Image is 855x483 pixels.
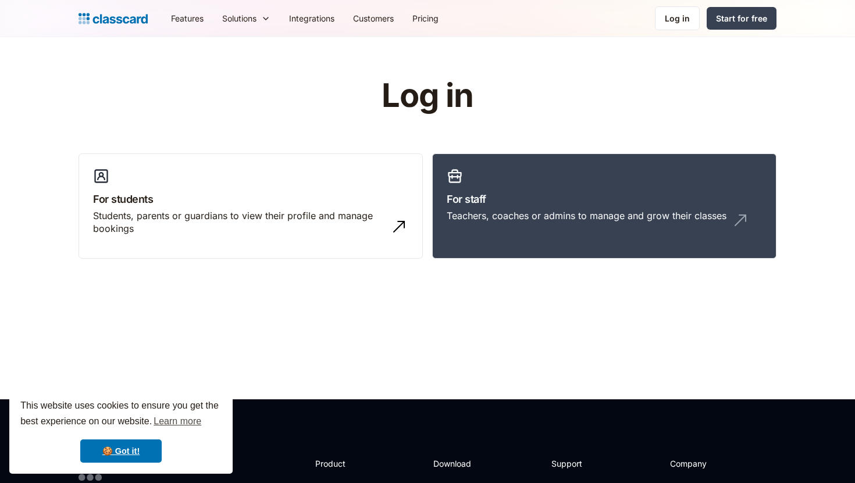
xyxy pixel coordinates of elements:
h2: Download [433,457,481,470]
h3: For students [93,191,408,207]
a: Log in [655,6,700,30]
h2: Support [551,457,598,470]
h1: Log in [243,78,612,114]
div: cookieconsent [9,388,233,474]
a: Integrations [280,5,344,31]
a: Customers [344,5,403,31]
h2: Product [315,457,377,470]
div: Start for free [716,12,767,24]
a: Logo [79,10,148,27]
a: dismiss cookie message [80,439,162,463]
span: This website uses cookies to ensure you get the best experience on our website. [20,399,222,430]
div: Students, parents or guardians to view their profile and manage bookings [93,209,385,235]
h2: Company [670,457,747,470]
div: Teachers, coaches or admins to manage and grow their classes [447,209,726,222]
a: Pricing [403,5,448,31]
a: Start for free [707,7,776,30]
a: For staffTeachers, coaches or admins to manage and grow their classes [432,153,776,259]
h3: For staff [447,191,762,207]
div: Log in [665,12,690,24]
a: learn more about cookies [152,413,203,430]
a: For studentsStudents, parents or guardians to view their profile and manage bookings [79,153,423,259]
div: Solutions [222,12,256,24]
div: Solutions [213,5,280,31]
a: Features [162,5,213,31]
